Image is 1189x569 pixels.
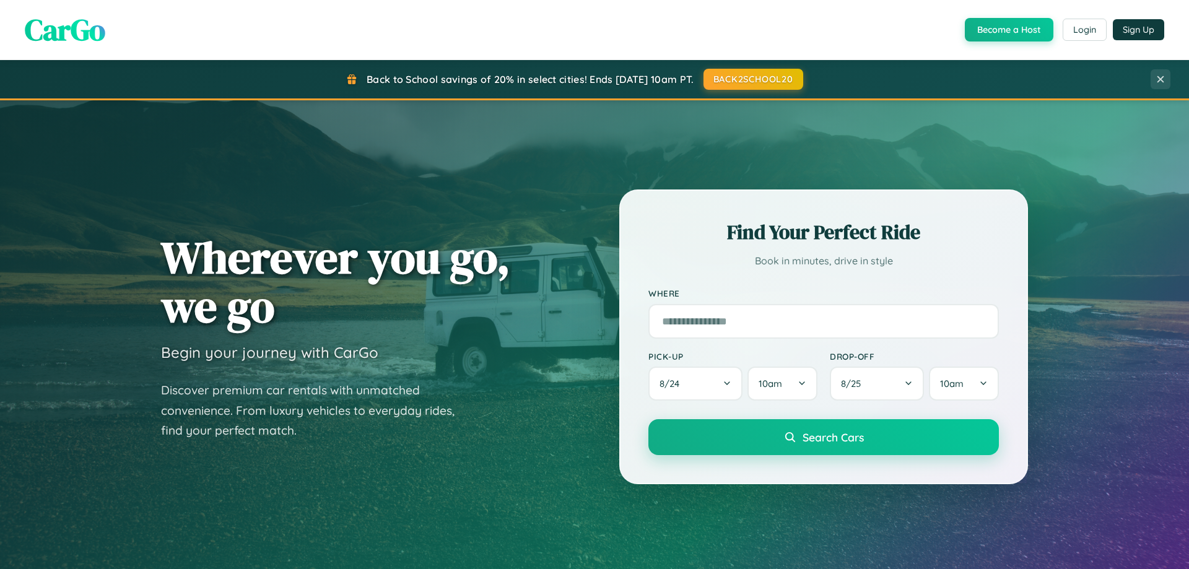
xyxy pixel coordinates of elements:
button: 8/24 [648,367,743,401]
h3: Begin your journey with CarGo [161,343,378,362]
p: Book in minutes, drive in style [648,252,999,270]
button: Become a Host [965,18,1053,41]
span: CarGo [25,9,105,50]
h2: Find Your Perfect Ride [648,219,999,246]
button: BACK2SCHOOL20 [703,69,803,90]
span: 10am [940,378,964,389]
label: Drop-off [830,351,999,362]
p: Discover premium car rentals with unmatched convenience. From luxury vehicles to everyday rides, ... [161,380,471,441]
button: Sign Up [1113,19,1164,40]
span: Back to School savings of 20% in select cities! Ends [DATE] 10am PT. [367,73,694,85]
span: Search Cars [803,430,864,444]
button: 10am [747,367,817,401]
label: Where [648,289,999,299]
label: Pick-up [648,351,817,362]
button: Login [1063,19,1107,41]
span: 8 / 25 [841,378,867,389]
button: 10am [929,367,999,401]
button: 8/25 [830,367,924,401]
button: Search Cars [648,419,999,455]
h1: Wherever you go, we go [161,233,510,331]
span: 10am [759,378,782,389]
span: 8 / 24 [660,378,686,389]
